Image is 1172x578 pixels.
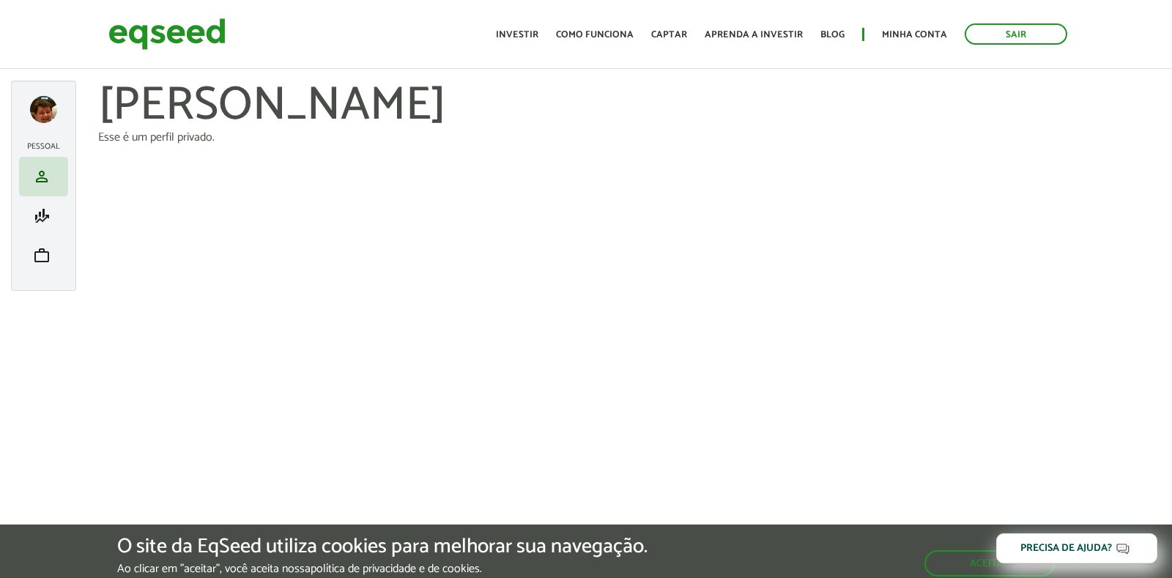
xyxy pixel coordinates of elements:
h1: [PERSON_NAME] [98,81,1161,132]
a: Blog [820,30,845,40]
a: work [23,247,64,264]
button: Aceitar [924,550,1055,577]
a: person [23,168,64,185]
p: Ao clicar em "aceitar", você aceita nossa . [117,562,648,576]
h2: Pessoal [19,142,68,151]
li: Meu perfil [19,157,68,196]
span: finance_mode [33,207,51,225]
a: Investir [496,30,538,40]
a: política de privacidade e de cookies [311,563,480,575]
span: person [33,168,51,185]
a: finance_mode [23,207,64,225]
a: Expandir menu [30,96,57,123]
li: Meu portfólio [19,236,68,275]
span: work [33,247,51,264]
a: Minha conta [882,30,947,40]
div: Esse é um perfil privado. [98,132,1161,144]
a: Como funciona [556,30,634,40]
a: Sair [965,23,1067,45]
a: Aprenda a investir [705,30,803,40]
li: Minha simulação [19,196,68,236]
h5: O site da EqSeed utiliza cookies para melhorar sua navegação. [117,536,648,558]
img: EqSeed [108,15,226,53]
a: Captar [651,30,687,40]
